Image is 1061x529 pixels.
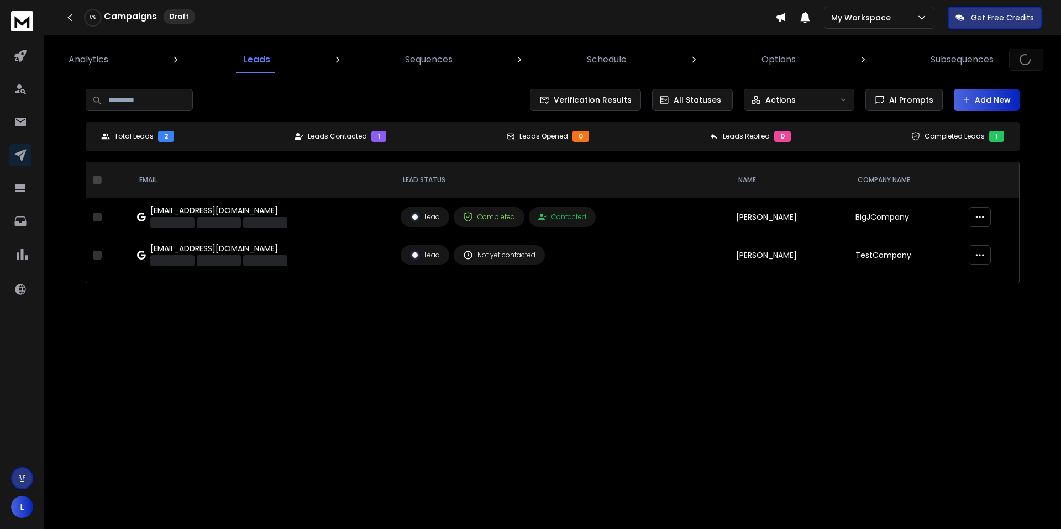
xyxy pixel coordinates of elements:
th: EMAIL [130,162,394,198]
a: Sequences [398,46,459,73]
td: [PERSON_NAME] [729,236,849,274]
th: Company Name [849,162,962,198]
div: Contacted [538,213,586,221]
th: LEAD STATUS [394,162,729,198]
p: Total Leads [114,132,154,141]
p: All Statuses [674,94,721,105]
div: 0 [774,131,791,142]
button: L [11,496,33,518]
a: Options [755,46,802,73]
div: Not yet contacted [463,250,535,260]
div: 1 [371,131,386,142]
a: Analytics [62,46,115,73]
div: Completed [463,212,515,222]
p: Get Free Credits [971,12,1034,23]
div: 2 [158,131,174,142]
button: Verification Results [530,89,641,111]
span: AI Prompts [885,94,933,105]
a: Schedule [580,46,633,73]
p: Leads Contacted [308,132,367,141]
td: TestCompany [849,236,962,274]
div: 1 [989,131,1004,142]
p: Actions [765,94,796,105]
th: NAME [729,162,849,198]
a: Subsequences [924,46,1000,73]
span: Verification Results [549,94,632,105]
p: Sequences [405,53,453,66]
div: Lead [410,212,440,222]
p: Completed Leads [925,132,985,141]
div: [EMAIL_ADDRESS][DOMAIN_NAME] [150,243,287,254]
img: logo [11,11,33,31]
button: Get Free Credits [948,7,1042,29]
p: Subsequences [931,53,994,66]
p: Leads Opened [519,132,568,141]
div: 0 [572,131,589,142]
p: Leads Replied [723,132,770,141]
a: Leads [237,46,277,73]
div: Lead [410,250,440,260]
p: 0 % [90,14,96,21]
p: Analytics [69,53,108,66]
p: Schedule [587,53,627,66]
button: Add New [954,89,1020,111]
td: BigJCompany [849,198,962,236]
div: Draft [164,9,195,24]
p: My Workspace [831,12,895,23]
p: Options [761,53,796,66]
div: [EMAIL_ADDRESS][DOMAIN_NAME] [150,205,287,216]
p: Leads [243,53,270,66]
button: AI Prompts [865,89,943,111]
h1: Campaigns [104,10,157,23]
td: [PERSON_NAME] [729,198,849,236]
